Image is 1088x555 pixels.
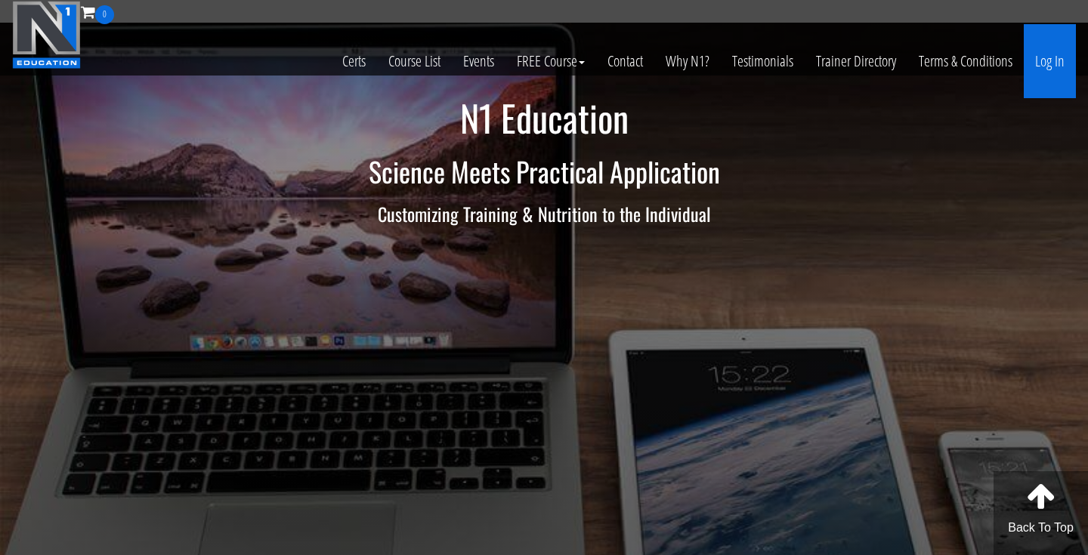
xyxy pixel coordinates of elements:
[805,24,907,98] a: Trainer Directory
[452,24,505,98] a: Events
[505,24,596,98] a: FREE Course
[102,156,986,187] h2: Science Meets Practical Application
[81,2,114,22] a: 0
[1024,24,1076,98] a: Log In
[331,24,377,98] a: Certs
[12,1,81,69] img: n1-education
[596,24,654,98] a: Contact
[654,24,721,98] a: Why N1?
[907,24,1024,98] a: Terms & Conditions
[721,24,805,98] a: Testimonials
[377,24,452,98] a: Course List
[102,204,986,224] h3: Customizing Training & Nutrition to the Individual
[95,5,114,24] span: 0
[102,98,986,138] h1: N1 Education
